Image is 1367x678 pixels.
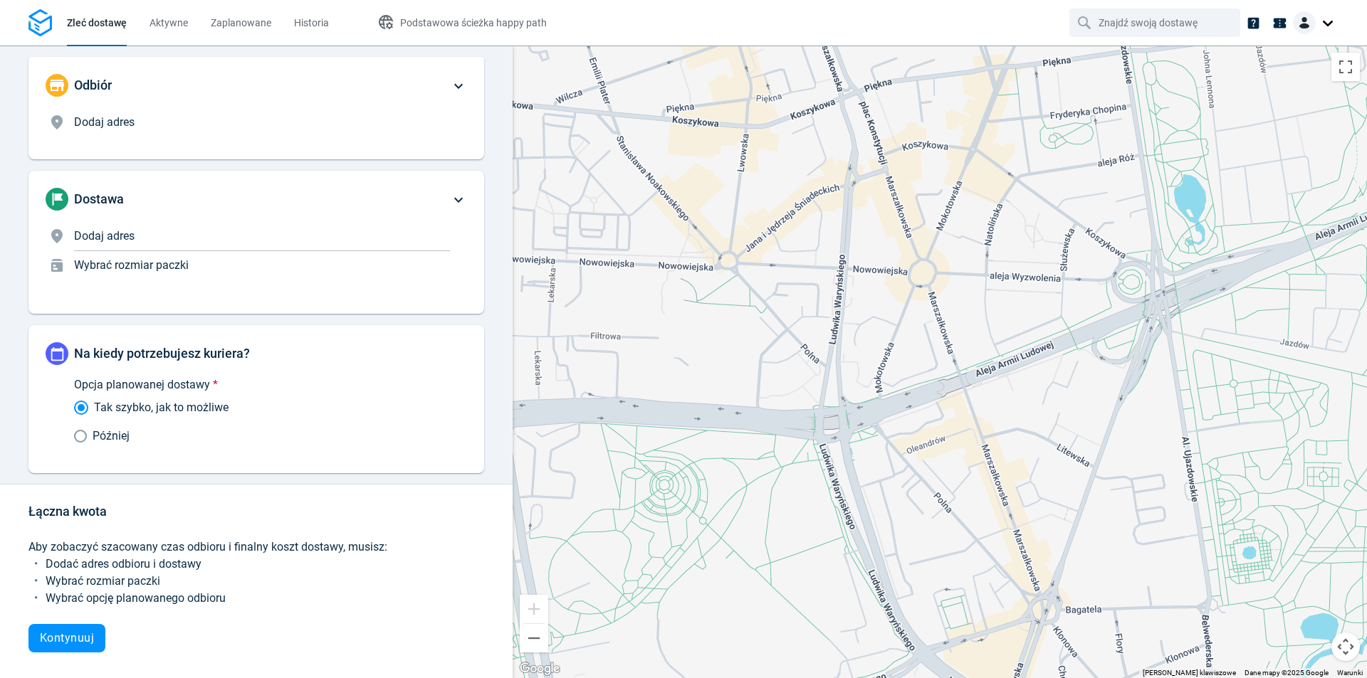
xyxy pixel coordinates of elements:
[28,57,484,159] div: OdbiórDodaj adres
[400,17,547,28] span: Podstawowa ścieżka happy path
[294,17,329,28] span: Historia
[74,191,124,206] span: Dostawa
[1337,669,1363,677] a: Warunki
[94,399,229,416] span: Tak szybko, jak to możliwe
[1331,632,1360,661] button: Sterowanie kamerą na mapie
[74,115,135,129] span: Dodaj adres
[1293,11,1316,34] img: Client
[74,258,189,272] span: Wybrać rozmiar paczki
[74,229,135,243] span: Dodaj adres
[74,378,210,391] span: Opcja planowanej dostawy
[211,17,271,28] span: Zaplanowane
[28,504,107,519] span: Łączna kwota
[1099,9,1214,36] input: Znajdź swoją dostawę
[67,17,127,28] span: Zleć dostawę
[46,557,201,571] span: Dodać adres odbioru i dostawy
[1331,53,1360,81] button: Włącz widok pełnoekranowy
[1245,669,1329,677] span: Dane mapy ©2025 Google
[28,624,105,652] button: Kontynuuj
[28,171,484,314] div: DostawaDodaj adresWybrać rozmiar paczki
[516,660,563,678] img: Google
[28,9,52,37] img: Logo
[46,574,160,588] span: Wybrać rozmiar paczki
[93,428,130,445] span: Później
[40,632,94,644] span: Kontynuuj
[74,346,250,361] span: Na kiedy potrzebujesz kuriera?
[28,540,387,553] span: Aby zobaczyć szacowany czas odbioru i finalny koszt dostawy, musisz:
[1143,668,1236,678] button: Skróty klawiszowe
[150,17,188,28] span: Aktywne
[46,591,226,605] span: Wybrać opcję planowanego odbioru
[516,660,563,678] a: Pokaż ten obszar w Mapach Google (otwiera się w nowym oknie)
[520,595,548,623] button: Powiększ
[520,624,548,652] button: Pomniejsz
[74,78,112,92] span: Odbiór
